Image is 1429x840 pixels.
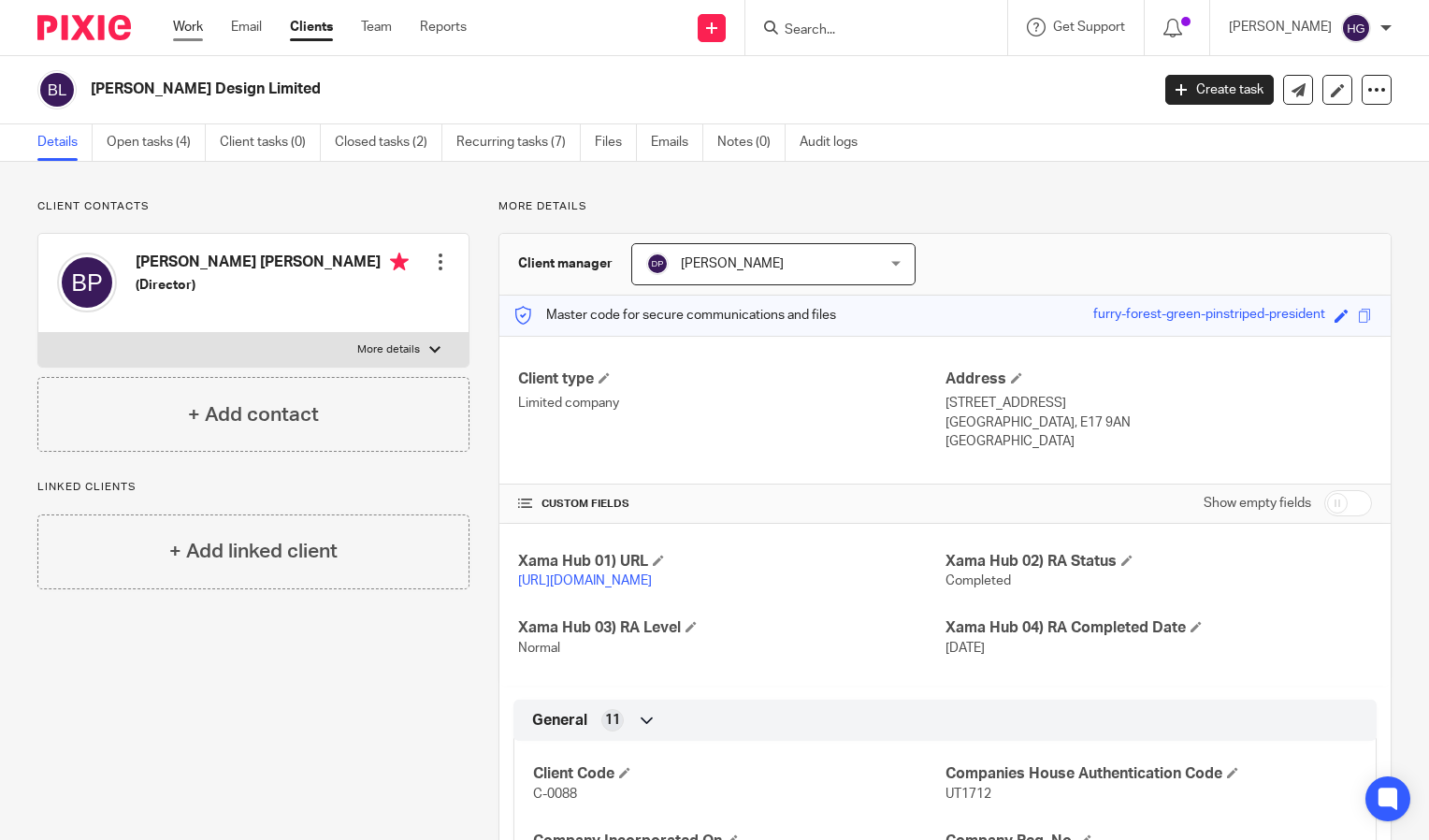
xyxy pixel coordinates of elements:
h4: Xama Hub 03) RA Level [518,618,945,638]
a: Recurring tasks (7) [456,124,581,161]
p: [STREET_ADDRESS] [945,394,1372,413]
span: UT1712 [945,788,991,801]
span: Completed [945,574,1011,587]
a: Email [231,18,262,36]
a: Work [173,18,203,36]
a: Notes (0) [717,124,786,161]
a: Open tasks (4) [107,124,206,161]
p: [GEOGRAPHIC_DATA] [945,432,1372,451]
h5: (Director) [136,276,409,295]
a: [URL][DOMAIN_NAME] [518,574,652,587]
div: furry-forest-green-pinstriped-president [1093,305,1325,326]
p: [GEOGRAPHIC_DATA], E17 9AN [945,413,1372,432]
p: [PERSON_NAME] [1229,18,1332,36]
i: Primary [390,253,409,271]
h4: Client Code [533,764,945,784]
h4: CUSTOM FIELDS [518,497,945,512]
img: svg%3E [37,70,77,109]
h4: + Add contact [188,400,319,429]
img: svg%3E [57,253,117,312]
p: More details [498,199,1392,214]
span: Normal [518,642,560,655]
h4: [PERSON_NAME] [PERSON_NAME] [136,253,409,276]
a: Emails [651,124,703,161]
span: [DATE] [945,642,985,655]
a: Closed tasks (2) [335,124,442,161]
p: Master code for secure communications and files [513,306,836,325]
a: Reports [420,18,467,36]
img: svg%3E [1341,13,1371,43]
h4: Xama Hub 02) RA Status [945,552,1372,572]
a: Clients [290,18,333,36]
span: C-0088 [533,788,577,801]
h4: Companies House Authentication Code [945,764,1357,784]
h4: Address [945,369,1372,389]
h3: Client manager [518,254,613,273]
span: 11 [605,711,620,730]
p: Client contacts [37,199,469,214]
h4: Xama Hub 04) RA Completed Date [945,618,1372,638]
a: Team [361,18,392,36]
h4: Client type [518,369,945,389]
a: Details [37,124,93,161]
input: Search [783,22,951,39]
a: Client tasks (0) [220,124,321,161]
a: Files [595,124,637,161]
p: More details [357,342,420,357]
h4: + Add linked client [169,537,338,566]
span: [PERSON_NAME] [681,257,784,270]
span: General [532,711,587,731]
p: Linked clients [37,480,469,495]
a: Create task [1165,75,1274,105]
img: Pixie [37,15,131,40]
label: Show empty fields [1204,494,1311,513]
a: Audit logs [800,124,872,161]
h4: Xama Hub 01) URL [518,552,945,572]
span: Get Support [1053,21,1125,34]
p: Limited company [518,394,945,413]
h2: [PERSON_NAME] Design Limited [91,80,928,99]
img: svg%3E [646,253,669,275]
